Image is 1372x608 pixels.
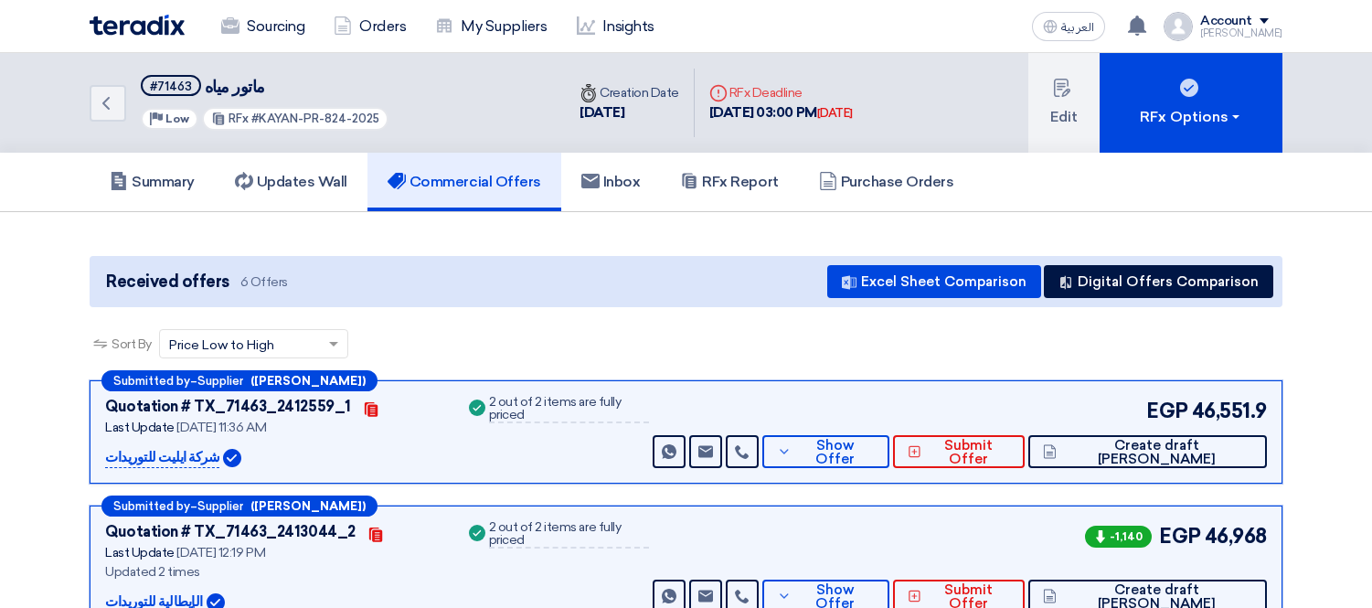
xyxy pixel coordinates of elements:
[827,265,1041,298] button: Excel Sheet Comparison
[197,500,243,512] span: Supplier
[799,153,974,211] a: Purchase Orders
[205,77,265,97] span: ماتور مياه
[240,273,288,291] span: 6 Offers
[819,173,954,191] h5: Purchase Orders
[561,153,661,211] a: Inbox
[105,521,356,543] div: Quotation # TX_71463_2413044_2
[580,83,679,102] div: Creation Date
[367,153,561,211] a: Commercial Offers
[388,173,541,191] h5: Commercial Offers
[165,112,189,125] span: Low
[105,420,175,435] span: Last Update
[113,375,190,387] span: Submitted by
[105,562,443,581] div: Updated 2 times
[106,270,229,294] span: Received offers
[581,173,641,191] h5: Inbox
[223,449,241,467] img: Verified Account
[110,173,195,191] h5: Summary
[1159,521,1201,551] span: EGP
[105,396,351,418] div: Quotation # TX_71463_2412559_1
[1205,521,1267,551] span: 46,968
[250,500,366,512] b: ([PERSON_NAME])
[1028,435,1267,468] button: Create draft [PERSON_NAME]
[1061,21,1094,34] span: العربية
[762,435,889,468] button: Show Offer
[709,102,853,123] div: [DATE] 03:00 PM
[90,15,185,36] img: Teradix logo
[101,496,378,517] div: –
[1146,396,1188,426] span: EGP
[1044,265,1273,298] button: Digital Offers Comparison
[680,173,778,191] h5: RFx Report
[250,375,366,387] b: ([PERSON_NAME])
[926,439,1010,466] span: Submit Offer
[817,104,853,123] div: [DATE]
[1200,28,1282,38] div: [PERSON_NAME]
[229,112,249,125] span: RFx
[197,375,243,387] span: Supplier
[251,112,379,125] span: #KAYAN-PR-824-2025
[150,80,192,92] div: #71463
[90,153,215,211] a: Summary
[1100,53,1282,153] button: RFx Options
[105,447,219,469] p: شركة ايليت للتوريدات
[235,173,347,191] h5: Updates Wall
[141,75,388,98] h5: ماتور مياه
[1140,106,1243,128] div: RFx Options
[1028,53,1100,153] button: Edit
[420,6,561,47] a: My Suppliers
[489,521,649,549] div: 2 out of 2 items are fully priced
[1061,439,1252,466] span: Create draft [PERSON_NAME]
[319,6,420,47] a: Orders
[112,335,152,354] span: Sort By
[489,396,649,423] div: 2 out of 2 items are fully priced
[660,153,798,211] a: RFx Report
[796,439,876,466] span: Show Offer
[215,153,367,211] a: Updates Wall
[709,83,853,102] div: RFx Deadline
[207,6,319,47] a: Sourcing
[101,370,378,391] div: –
[176,420,266,435] span: [DATE] 11:36 AM
[176,545,265,560] span: [DATE] 12:19 PM
[1200,14,1252,29] div: Account
[1085,526,1152,548] span: -1,140
[1032,12,1105,41] button: العربية
[1164,12,1193,41] img: profile_test.png
[580,102,679,123] div: [DATE]
[893,435,1025,468] button: Submit Offer
[169,336,274,355] span: Price Low to High
[1192,396,1267,426] span: 46,551.9
[562,6,669,47] a: Insights
[113,500,190,512] span: Submitted by
[105,545,175,560] span: Last Update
